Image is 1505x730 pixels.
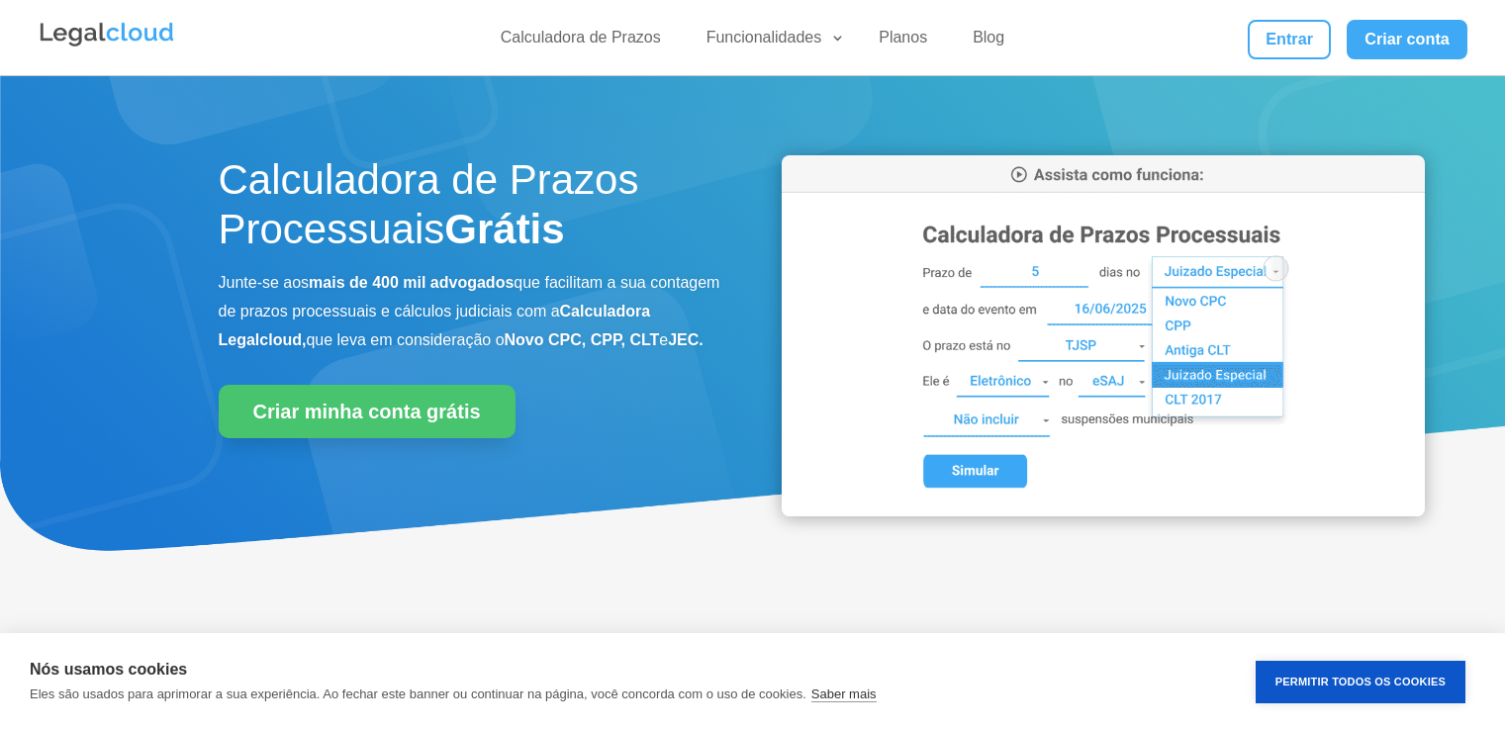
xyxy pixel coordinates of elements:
strong: Nós usamos cookies [30,661,187,678]
img: Calculadora de Prazos Processuais da Legalcloud [782,155,1425,516]
strong: Grátis [444,206,564,252]
p: Junte-se aos que facilitam a sua contagem de prazos processuais e cálculos judiciais com a que le... [219,269,723,354]
a: Calculadora de Prazos [489,28,673,56]
a: Criar minha conta grátis [219,385,516,438]
b: Calculadora Legalcloud, [219,303,651,348]
a: Blog [961,28,1016,56]
a: Planos [867,28,939,56]
a: Entrar [1248,20,1331,59]
h1: Calculadora de Prazos Processuais [219,155,723,265]
a: Criar conta [1347,20,1467,59]
b: mais de 400 mil advogados [309,274,514,291]
b: JEC. [668,331,704,348]
p: Eles são usados para aprimorar a sua experiência. Ao fechar este banner ou continuar na página, v... [30,686,806,701]
img: Legalcloud Logo [38,20,176,49]
a: Saber mais [811,686,877,702]
button: Permitir Todos os Cookies [1256,661,1465,703]
a: Logo da Legalcloud [38,36,176,52]
a: Calculadora de Prazos Processuais da Legalcloud [782,502,1425,519]
a: Funcionalidades [695,28,846,56]
b: Novo CPC, CPP, CLT [505,331,660,348]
